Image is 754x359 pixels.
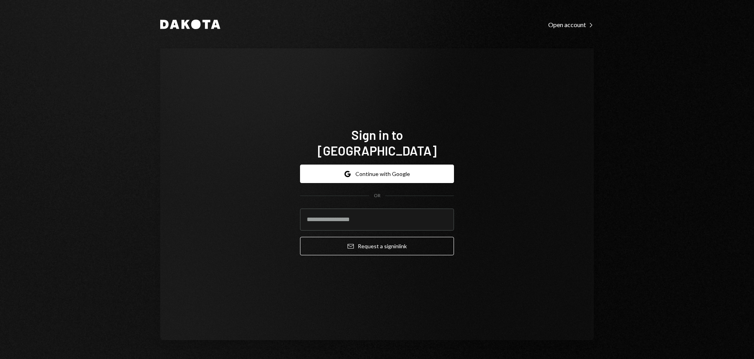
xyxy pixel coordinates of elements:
[374,192,381,199] div: OR
[548,21,594,29] div: Open account
[300,127,454,158] h1: Sign in to [GEOGRAPHIC_DATA]
[300,165,454,183] button: Continue with Google
[300,237,454,255] button: Request a signinlink
[548,20,594,29] a: Open account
